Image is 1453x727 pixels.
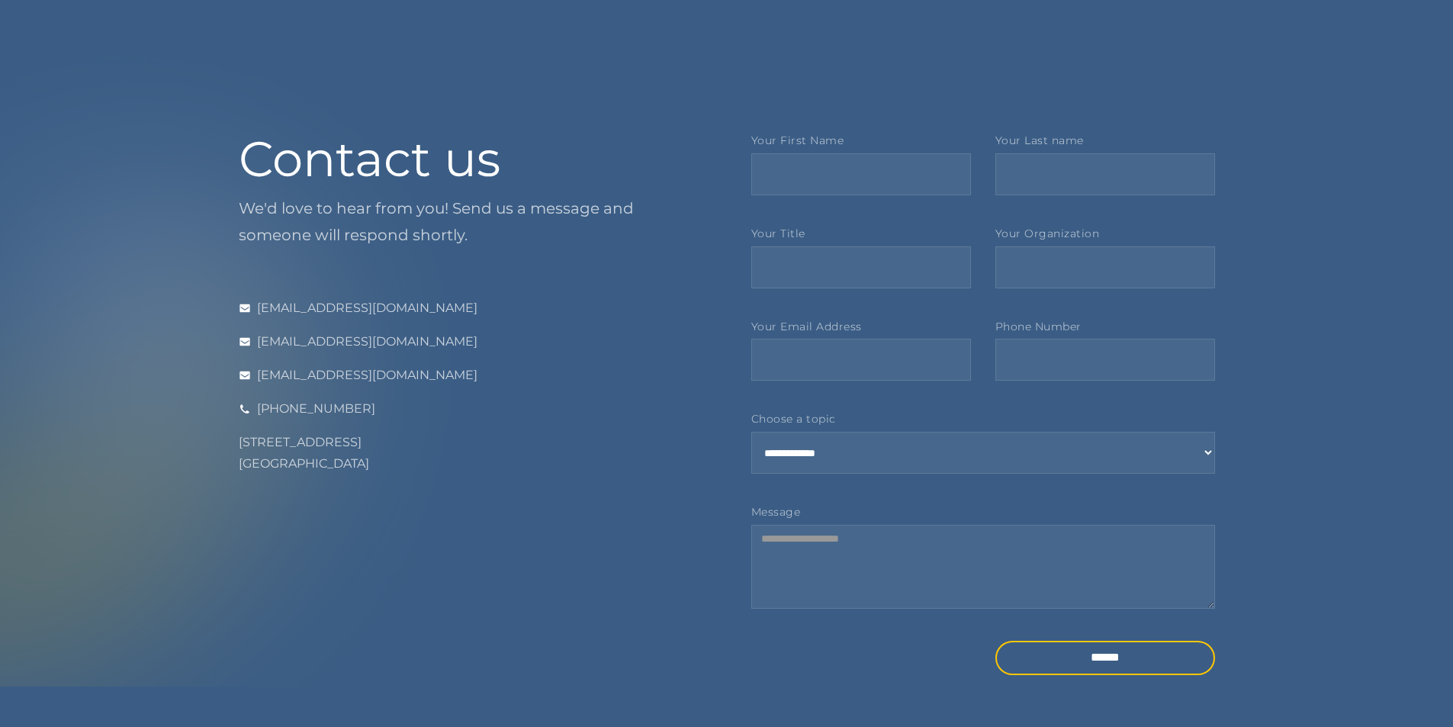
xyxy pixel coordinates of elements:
[751,320,971,333] label: Your Email Address
[257,298,477,319] div: [EMAIL_ADDRESS][DOMAIN_NAME]
[239,195,702,249] p: We'd love to hear from you! Send us a message and someone will respond shortly.
[751,413,1215,426] label: Choose a topic
[751,506,1215,519] label: Message
[751,134,971,147] label: Your First Name
[257,365,477,386] div: [EMAIL_ADDRESS][DOMAIN_NAME]
[239,298,702,319] a: [EMAIL_ADDRESS][DOMAIN_NAME]
[239,432,702,474] div: [STREET_ADDRESS] [GEOGRAPHIC_DATA]
[239,331,702,352] a: [EMAIL_ADDRESS][DOMAIN_NAME]
[239,134,702,183] h1: Contact us
[257,331,477,352] div: [EMAIL_ADDRESS][DOMAIN_NAME]
[995,320,1215,333] label: Phone Number
[995,134,1215,147] label: Your Last name
[751,134,1215,675] form: Contact Form
[239,398,702,420] a: [PHONE_NUMBER]
[995,227,1215,240] label: Your Organization
[257,398,375,420] div: [PHONE_NUMBER]
[751,227,971,240] label: Your Title
[239,365,702,386] a: [EMAIL_ADDRESS][DOMAIN_NAME]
